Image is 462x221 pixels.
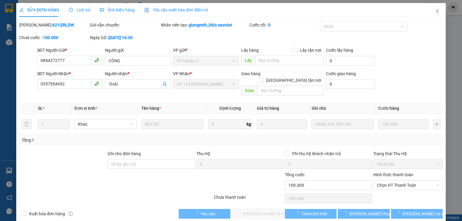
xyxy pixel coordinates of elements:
input: Ghi chú đơn hàng [108,159,195,169]
span: [PERSON_NAME] và In [402,210,445,217]
span: loading [294,211,301,216]
span: VP 114 Trần Nhật Duật [177,80,235,89]
button: Yêu cầu [179,209,231,219]
span: SL [38,106,43,111]
span: Giao [241,86,257,95]
b: 100.000 [43,35,58,40]
span: Chọn HT Thanh Toán [377,181,439,190]
b: 0 [268,23,270,27]
span: Cước hàng [378,106,399,111]
span: user-add [162,82,167,87]
button: Close [429,3,446,20]
span: VP Nhận [173,71,190,76]
span: Lấy hàng [241,48,258,53]
button: [PERSON_NAME] thay đổi [338,209,390,219]
div: VP gửi [173,47,239,54]
img: logo.jpg [3,5,33,35]
b: giangmth_hhlc.saoviet [189,23,232,27]
div: Người nhận [105,70,171,77]
input: 0 [378,119,428,129]
span: SỬA ĐƠN HÀNG [19,8,59,12]
div: Chưa thanh toán [213,194,284,204]
button: delete [22,119,31,129]
div: [PERSON_NAME]: [19,22,89,28]
span: VP Hàng LC [177,56,235,65]
span: Định lượng [219,106,241,111]
div: Người gửi [105,47,171,54]
span: [PERSON_NAME] thay đổi [349,210,397,217]
div: Trạng thái Thu Hộ [373,150,443,157]
span: Giao hàng [241,71,260,76]
label: Cước giao hàng [326,71,356,76]
span: Tên hàng [141,106,161,111]
div: SĐT Người Gửi [37,47,103,54]
span: info-circle [69,212,73,216]
label: Hình thức thanh toán [373,172,413,177]
button: [PERSON_NAME] và In [391,209,443,219]
span: loading [343,211,349,216]
b: Sao Việt [36,14,73,24]
b: 621QRLDW [52,23,74,27]
span: Giá trị hàng [257,106,279,111]
span: Phí thu hộ khách nhận trả [290,150,343,157]
div: Chưa cước : [19,34,89,41]
span: Thêm ĐH mới [301,210,327,217]
div: Nhân viên tạo: [161,22,248,28]
b: [DOMAIN_NAME] [80,5,145,15]
span: loading [396,211,402,216]
span: picture [100,8,104,12]
span: phone [94,58,99,63]
div: Ngày GD: [90,34,159,41]
img: icon [144,8,149,13]
span: Thu Hộ [196,151,210,156]
button: Thêm ĐH mới [285,209,337,219]
span: Ảnh kiện hàng [100,8,135,12]
div: Gói vận chuyển: [90,22,159,28]
h2: VP Nhận: VP Sapa [32,35,145,73]
b: [DATE] 16:30 [108,35,133,40]
div: Tổng: 1 [22,137,179,143]
input: Ghi Chú [312,119,374,129]
div: Cước rồi : [249,22,319,28]
span: Yêu cầu xuất hóa đơn điện tử [144,8,208,12]
span: Tổng cước [285,172,305,177]
span: phone [94,81,99,86]
label: Cước lấy hàng [326,48,353,53]
input: Cước lấy hàng [326,56,375,66]
button: plus [433,119,440,129]
input: Dọc đường [257,86,324,95]
span: Khác [78,120,133,129]
label: Ghi chú đơn hàng [108,151,141,156]
span: edit [19,8,23,12]
input: 0 [257,119,307,129]
span: close [435,9,440,14]
th: Ghi chú [309,103,376,114]
span: clock-circle [69,8,73,12]
span: kg [246,119,252,129]
span: Lấy tận nơi [297,47,324,54]
span: Lấy [241,56,255,65]
span: Đơn vị tính [74,106,97,111]
input: Dọc đường [255,56,324,65]
h2: QMVGWHA9 [3,35,48,45]
span: Chưa thu [377,160,439,169]
input: VD: Bàn, Ghế [141,119,203,129]
span: Xuất hóa đơn hàng [26,210,67,217]
span: loading [194,211,200,216]
input: Cước giao hàng [326,79,375,89]
span: Yêu cầu [200,210,215,217]
div: SĐT Người Nhận [37,70,103,77]
span: Lịch sử [69,8,90,12]
button: [PERSON_NAME] và Giao hàng [232,209,284,219]
span: [GEOGRAPHIC_DATA] tận nơi [264,77,324,84]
